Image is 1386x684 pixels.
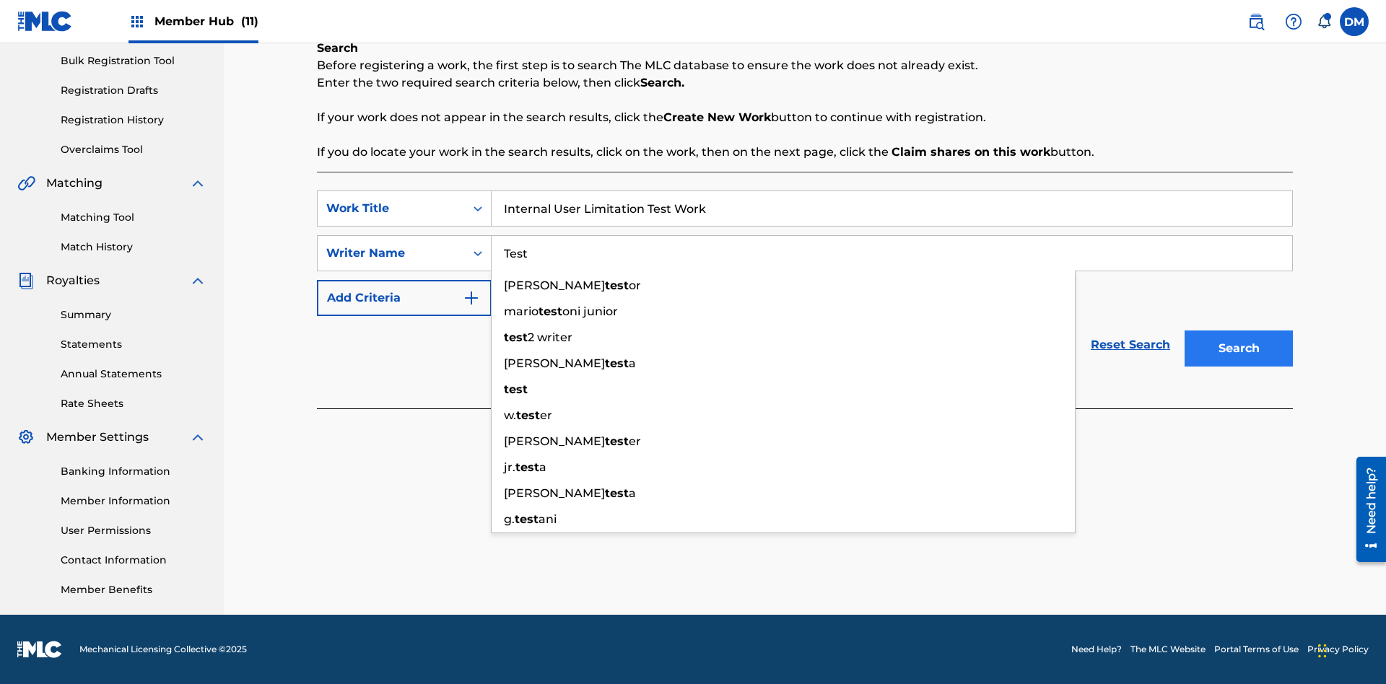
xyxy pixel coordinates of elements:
span: 2 writer [528,330,572,344]
div: Help [1279,7,1308,36]
button: Search [1185,330,1293,367]
a: Matching Tool [61,210,206,225]
a: Portal Terms of Use [1214,643,1299,656]
span: er [629,434,641,448]
img: MLC Logo [17,11,73,32]
div: Writer Name [326,245,456,262]
img: help [1285,13,1302,30]
strong: Claim shares on this work [892,145,1050,159]
strong: test [504,382,528,396]
img: expand [189,272,206,289]
a: Bulk Registration Tool [61,53,206,69]
strong: test [605,434,629,448]
strong: Search. [640,76,684,89]
a: Banking Information [61,464,206,479]
span: er [540,408,552,422]
button: Add Criteria [317,280,492,316]
span: a [629,486,636,500]
span: Matching [46,175,103,192]
span: [PERSON_NAME] [504,434,605,448]
img: search [1247,13,1265,30]
img: expand [189,429,206,446]
span: ani [539,512,557,526]
a: Annual Statements [61,367,206,382]
strong: test [516,408,540,422]
iframe: Resource Center [1346,449,1386,571]
strong: test [605,279,629,292]
a: Member Benefits [61,582,206,597]
p: If your work does not appear in the search results, click the button to continue with registration. [317,109,1293,126]
a: Summary [61,307,206,323]
span: g. [504,512,515,526]
b: Search [317,41,358,55]
iframe: Chat Widget [1314,615,1386,684]
div: User Menu [1340,7,1369,36]
span: Royalties [46,272,100,289]
img: Royalties [17,272,35,289]
span: Member Hub [154,13,258,30]
p: Before registering a work, the first step is to search The MLC database to ensure the work does n... [317,57,1293,74]
img: 9d2ae6d4665cec9f34b9.svg [463,289,480,307]
a: Contact Information [61,553,206,568]
span: [PERSON_NAME] [504,356,605,370]
strong: Create New Work [663,110,771,124]
img: expand [189,175,206,192]
span: a [629,356,636,370]
a: Public Search [1242,7,1270,36]
a: Privacy Policy [1307,643,1369,656]
img: Matching [17,175,35,192]
a: Overclaims Tool [61,142,206,157]
a: Match History [61,240,206,255]
span: a [539,460,546,474]
a: Member Information [61,494,206,509]
form: Search Form [317,190,1293,374]
span: w. [504,408,516,422]
span: Member Settings [46,429,149,446]
strong: test [605,486,629,500]
img: Top Rightsholders [128,13,146,30]
a: Need Help? [1071,643,1122,656]
a: Statements [61,337,206,352]
span: oni junior [562,304,618,318]
span: jr. [504,460,515,474]
a: User Permissions [61,523,206,538]
span: or [629,279,641,292]
div: Notifications [1317,14,1331,29]
img: Member Settings [17,429,35,446]
span: mario [504,304,539,318]
span: Mechanical Licensing Collective © 2025 [79,643,247,656]
img: logo [17,641,62,658]
a: Registration Drafts [61,83,206,98]
span: (11) [241,14,258,28]
div: Drag [1318,629,1327,672]
div: Work Title [326,200,456,217]
a: The MLC Website [1130,643,1206,656]
strong: test [539,304,562,318]
p: Enter the two required search criteria below, then click [317,74,1293,92]
strong: test [515,460,539,474]
a: Reset Search [1084,329,1177,361]
p: If you do locate your work in the search results, click on the work, then on the next page, click... [317,144,1293,161]
span: [PERSON_NAME] [504,486,605,500]
strong: test [605,356,629,370]
strong: test [504,330,528,344]
a: Rate Sheets [61,396,206,411]
strong: test [515,512,539,526]
span: [PERSON_NAME] [504,279,605,292]
a: Registration History [61,113,206,128]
